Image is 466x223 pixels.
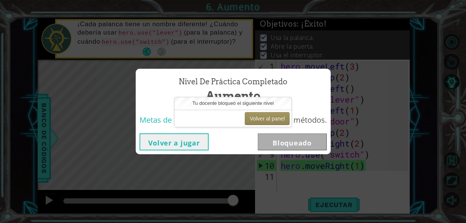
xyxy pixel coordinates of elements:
[179,76,287,87] span: Nivel de práctica Completado
[139,133,209,150] button: Volver a jugar
[245,112,290,125] button: Volver al panel
[206,87,260,104] span: Aumento
[139,115,216,125] span: Metas de aprendizaje:
[258,133,327,150] button: Bloqueado
[192,100,274,106] span: Tu docente bloqueó el siguiente nivel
